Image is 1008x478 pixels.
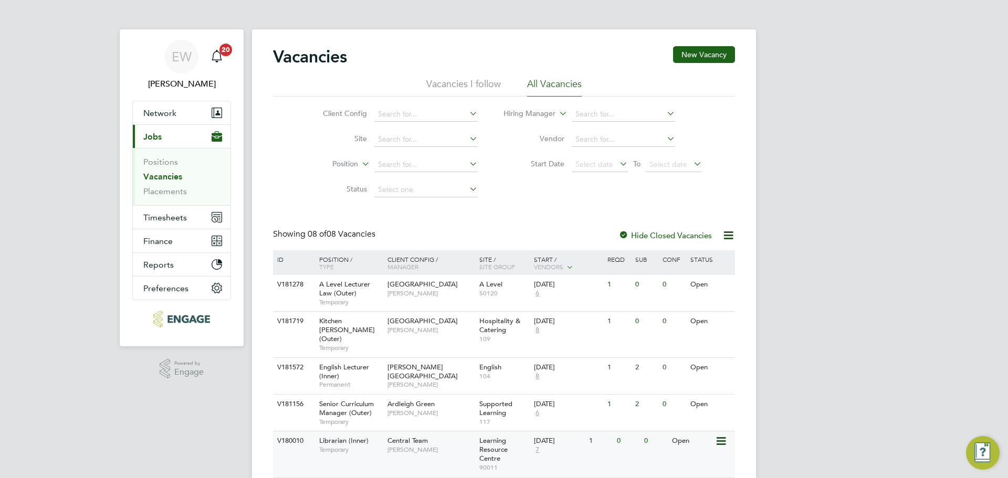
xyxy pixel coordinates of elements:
[479,463,529,472] span: 90011
[275,395,311,414] div: V181156
[275,431,311,451] div: V180010
[307,109,367,118] label: Client Config
[132,40,231,90] a: EW[PERSON_NAME]
[387,445,474,454] span: [PERSON_NAME]
[387,399,435,408] span: Ardleigh Green
[273,46,347,67] h2: Vacancies
[174,368,204,377] span: Engage
[534,437,584,445] div: [DATE]
[275,275,311,294] div: V181278
[479,399,512,417] span: Supported Learning
[618,230,712,240] label: Hide Closed Vacancies
[479,363,501,371] span: English
[504,134,564,143] label: Vendor
[479,372,529,380] span: 104
[387,316,458,325] span: [GEOGRAPHIC_DATA]
[275,358,311,377] div: V181572
[534,409,541,418] span: 6
[308,229,327,239] span: 08 of
[534,262,563,271] span: Vendors
[319,280,370,298] span: A Level Lecturer Law (Outer)
[319,418,382,426] span: Temporary
[479,316,520,334] span: Hospitality & Catering
[374,107,478,122] input: Search for...
[688,250,733,268] div: Status
[133,148,230,205] div: Jobs
[605,358,632,377] div: 1
[633,358,660,377] div: 2
[120,29,244,346] nav: Main navigation
[633,275,660,294] div: 0
[319,436,369,445] span: Librarian (Inner)
[605,275,632,294] div: 1
[153,311,209,327] img: blackstonerecruitment-logo-retina.png
[660,312,687,331] div: 0
[308,229,375,239] span: 08 Vacancies
[669,431,715,451] div: Open
[133,101,230,124] button: Network
[319,262,334,271] span: Type
[206,40,227,73] a: 20
[133,206,230,229] button: Timesheets
[273,229,377,240] div: Showing
[479,262,515,271] span: Site Group
[586,431,614,451] div: 1
[143,236,173,246] span: Finance
[426,78,501,97] li: Vacancies I follow
[633,250,660,268] div: Sub
[132,311,231,327] a: Go to home page
[534,326,541,335] span: 8
[575,160,613,169] span: Select date
[479,335,529,343] span: 109
[275,250,311,268] div: ID
[605,312,632,331] div: 1
[534,400,602,409] div: [DATE]
[132,78,231,90] span: Ella Wratten
[319,344,382,352] span: Temporary
[479,289,529,298] span: 50120
[633,312,660,331] div: 0
[160,359,204,379] a: Powered byEngage
[534,372,541,381] span: 8
[275,312,311,331] div: V181719
[660,275,687,294] div: 0
[534,445,541,454] span: 7
[534,289,541,298] span: 6
[311,250,385,275] div: Position /
[387,380,474,389] span: [PERSON_NAME]
[673,46,735,63] button: New Vacancy
[374,183,478,197] input: Select one
[387,262,418,271] span: Manager
[605,250,632,268] div: Reqd
[605,395,632,414] div: 1
[319,380,382,389] span: Permanent
[531,250,605,277] div: Start /
[385,250,477,275] div: Client Config /
[219,44,232,56] span: 20
[527,78,582,97] li: All Vacancies
[642,431,669,451] div: 0
[387,280,458,289] span: [GEOGRAPHIC_DATA]
[534,317,602,326] div: [DATE]
[307,184,367,194] label: Status
[477,250,532,275] div: Site /
[387,363,458,380] span: [PERSON_NAME][GEOGRAPHIC_DATA]
[688,358,733,377] div: Open
[174,359,204,368] span: Powered by
[495,109,555,119] label: Hiring Manager
[630,157,644,171] span: To
[479,436,508,463] span: Learning Resource Centre
[688,312,733,331] div: Open
[660,250,687,268] div: Conf
[572,132,675,147] input: Search for...
[387,409,474,417] span: [PERSON_NAME]
[688,395,733,414] div: Open
[660,395,687,414] div: 0
[660,358,687,377] div: 0
[143,108,176,118] span: Network
[172,50,192,63] span: EW
[688,275,733,294] div: Open
[374,132,478,147] input: Search for...
[966,436,1000,470] button: Engage Resource Center
[319,399,374,417] span: Senior Curriculum Manager (Outer)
